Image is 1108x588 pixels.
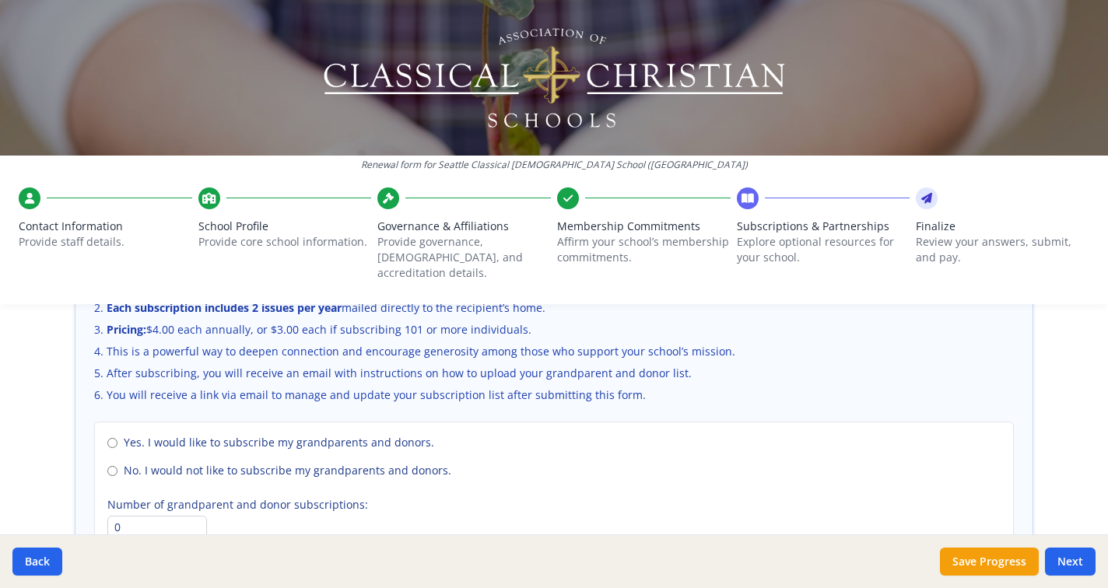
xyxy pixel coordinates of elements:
span: Yes. I would like to subscribe my grandparents and donors. [124,435,434,450]
span: School Profile [198,219,372,234]
li: This is a powerful way to deepen connection and encourage generosity among those who support your... [94,344,1014,359]
li: You will receive a link via email to manage and update your subscription list after submitting th... [94,387,1014,403]
strong: Pricing: [107,322,146,337]
label: Number of grandparent and donor subscriptions: [107,497,1001,513]
input: No. I would not like to subscribe my grandparents and donors. [107,466,117,476]
p: Provide governance, [DEMOGRAPHIC_DATA], and accreditation details. [377,234,551,281]
button: Back [12,548,62,576]
span: Membership Commitments [557,219,731,234]
p: Review your answers, submit, and pay. [916,234,1089,265]
p: Affirm your school’s membership commitments. [557,234,731,265]
button: Next [1045,548,1096,576]
li: After subscribing, you will receive an email with instructions on how to upload your grandparent ... [94,366,1014,381]
p: Explore optional resources for your school. [737,234,910,265]
p: Provide staff details. [19,234,192,250]
p: Provide core school information. [198,234,372,250]
button: Save Progress [940,548,1039,576]
img: Logo [321,23,787,132]
span: Subscriptions & Partnerships [737,219,910,234]
span: Contact Information [19,219,192,234]
span: Finalize [916,219,1089,234]
input: Yes. I would like to subscribe my grandparents and donors. [107,438,117,448]
span: Governance & Affiliations [377,219,551,234]
li: $4.00 each annually, or $3.00 each if subscribing 101 or more individuals. [94,322,1014,338]
span: No. I would not like to subscribe my grandparents and donors. [124,463,451,478]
